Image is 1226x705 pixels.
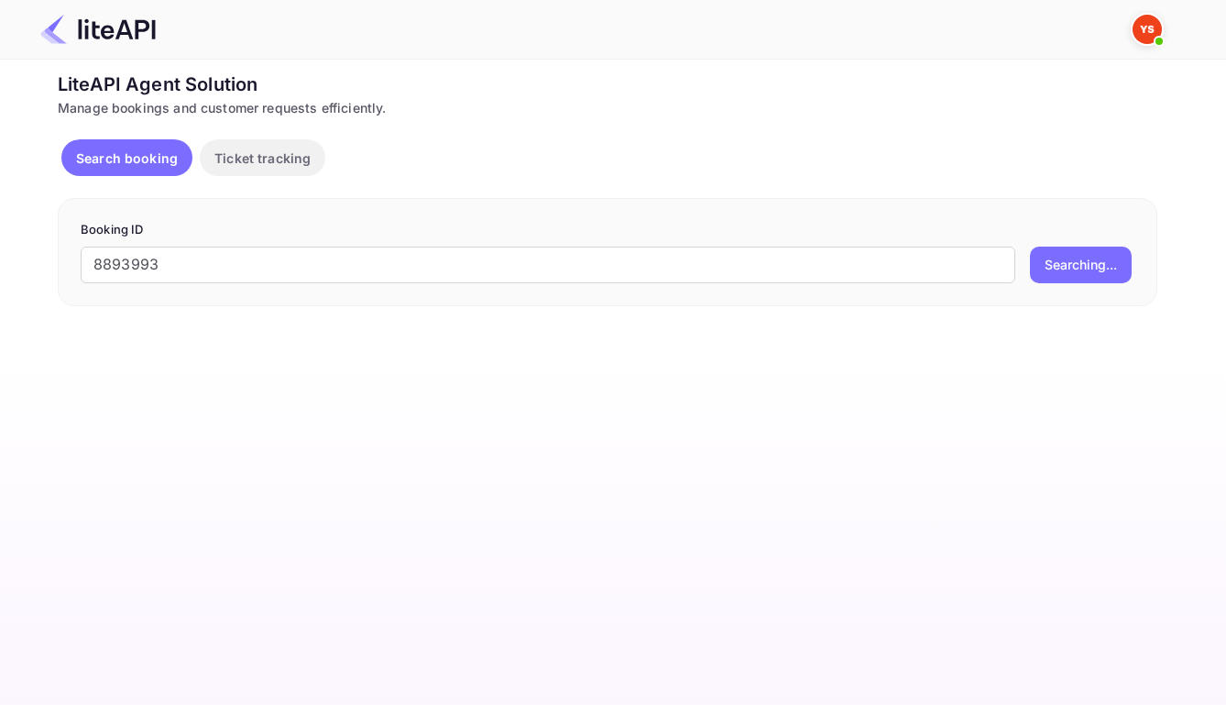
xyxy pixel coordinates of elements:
div: Manage bookings and customer requests efficiently. [58,98,1157,117]
input: Enter Booking ID (e.g., 63782194) [81,247,1015,283]
img: Yandex Support [1133,15,1162,44]
img: LiteAPI Logo [40,15,156,44]
div: LiteAPI Agent Solution [58,71,1157,98]
p: Search booking [76,149,178,168]
p: Ticket tracking [214,149,311,168]
button: Searching... [1030,247,1132,283]
p: Booking ID [81,221,1134,239]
